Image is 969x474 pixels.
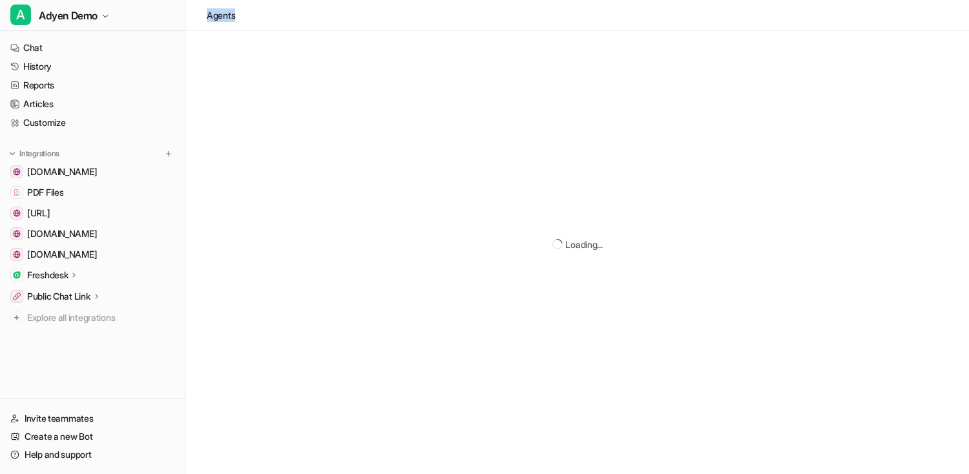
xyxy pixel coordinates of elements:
span: A [10,5,31,25]
img: PDF Files [13,189,21,196]
a: dashboard.eesel.ai[URL] [5,204,180,222]
span: [DOMAIN_NAME] [27,248,97,261]
div: Agents [207,8,235,22]
a: Invite teammates [5,409,180,428]
a: Reports [5,76,180,94]
a: Help and support [5,446,180,464]
span: [URL] [27,207,50,220]
span: Explore all integrations [27,307,175,328]
span: Adyen Demo [39,6,98,25]
div: Loading... [565,238,602,251]
a: Chat [5,39,180,57]
img: Freshdesk [13,271,21,279]
a: example.com[DOMAIN_NAME] [5,225,180,243]
a: Articles [5,95,180,113]
img: expand menu [8,149,17,158]
span: [DOMAIN_NAME] [27,227,97,240]
a: help.adyen.com[DOMAIN_NAME] [5,163,180,181]
p: Freshdesk [27,269,68,282]
span: PDF Files [27,186,63,199]
img: help.adyen.com [13,168,21,176]
img: dashboard.eesel.ai [13,209,21,217]
span: [DOMAIN_NAME] [27,165,97,178]
a: www.newmarketholidays.co.uk[DOMAIN_NAME] [5,245,180,263]
a: History [5,57,180,76]
button: Integrations [5,147,63,160]
a: PDF FilesPDF Files [5,183,180,201]
img: menu_add.svg [164,149,173,158]
img: example.com [13,230,21,238]
img: Public Chat Link [13,293,21,300]
img: www.newmarketholidays.co.uk [13,251,21,258]
img: explore all integrations [10,311,23,324]
a: Create a new Bot [5,428,180,446]
a: Explore all integrations [5,309,180,327]
p: Public Chat Link [27,290,90,303]
p: Integrations [19,149,59,159]
a: Customize [5,114,180,132]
